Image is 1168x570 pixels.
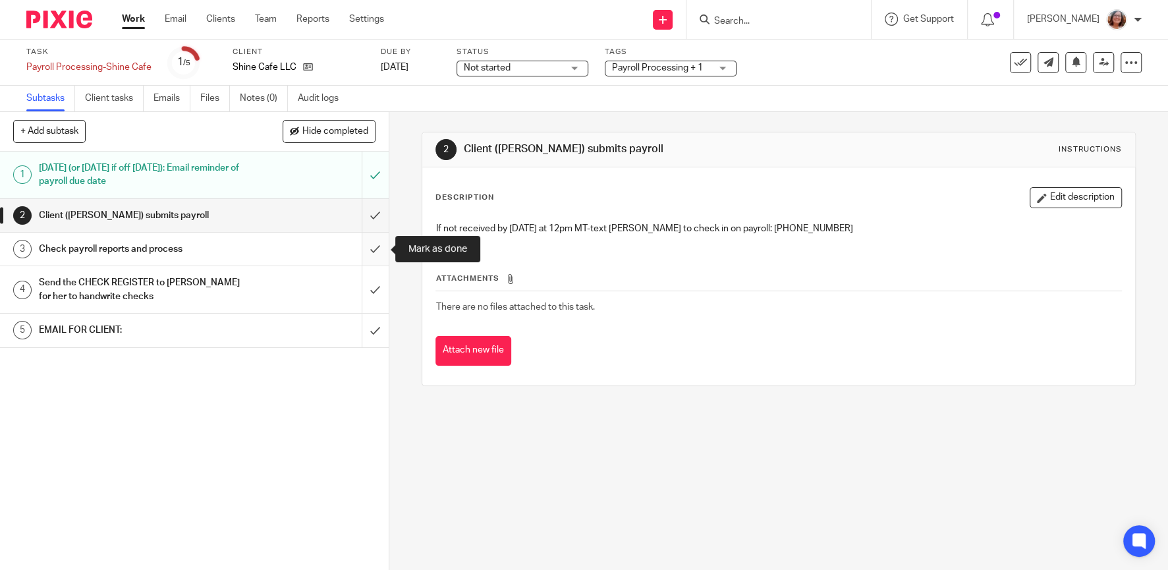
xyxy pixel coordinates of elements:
div: 3 [13,240,32,258]
div: 1 [13,165,32,184]
button: Edit description [1030,187,1122,208]
div: 1 [177,55,190,70]
a: Clients [206,13,235,26]
input: Search [713,16,831,28]
div: Payroll Processing-Shine Cafe [26,61,152,74]
h1: Client ([PERSON_NAME]) submits payroll [39,206,246,225]
span: [DATE] [381,63,408,72]
a: Team [255,13,277,26]
p: If not received by [DATE] at 12pm MT-text [PERSON_NAME] to check in on payroll: [PHONE_NUMBER] [436,222,1121,235]
span: Attachments [436,275,499,282]
label: Status [457,47,588,57]
p: Shine Cafe LLC [233,61,296,74]
label: Tags [605,47,737,57]
label: Task [26,47,152,57]
div: 2 [435,139,457,160]
small: /5 [183,59,190,67]
a: Emails [153,86,190,111]
img: Pixie [26,11,92,28]
h1: Send the CHECK REGISTER to [PERSON_NAME] for her to handwrite checks [39,273,246,306]
a: Subtasks [26,86,75,111]
button: Hide completed [283,120,375,142]
p: Description [435,192,494,203]
a: Reports [296,13,329,26]
a: Work [122,13,145,26]
div: 5 [13,321,32,339]
button: Attach new file [435,336,511,366]
span: Hide completed [302,127,368,137]
h1: Check payroll reports and process [39,239,246,259]
div: 4 [13,281,32,299]
div: 2 [13,206,32,225]
span: Get Support [903,14,954,24]
a: Audit logs [298,86,348,111]
span: Not started [464,63,511,72]
label: Client [233,47,364,57]
a: Notes (0) [240,86,288,111]
label: Due by [381,47,440,57]
a: Client tasks [85,86,144,111]
a: Files [200,86,230,111]
h1: Client ([PERSON_NAME]) submits payroll [464,142,807,156]
button: + Add subtask [13,120,86,142]
h1: EMAIL FOR CLIENT: [39,320,246,340]
a: Email [165,13,186,26]
span: There are no files attached to this task. [436,302,595,312]
span: Payroll Processing + 1 [612,63,703,72]
img: LB%20Reg%20Headshot%208-2-23.jpg [1106,9,1127,30]
a: Settings [349,13,384,26]
div: Instructions [1059,144,1122,155]
h1: [DATE] (or [DATE] if off [DATE]): Email reminder of payroll due date [39,158,246,192]
p: [PERSON_NAME] [1027,13,1099,26]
